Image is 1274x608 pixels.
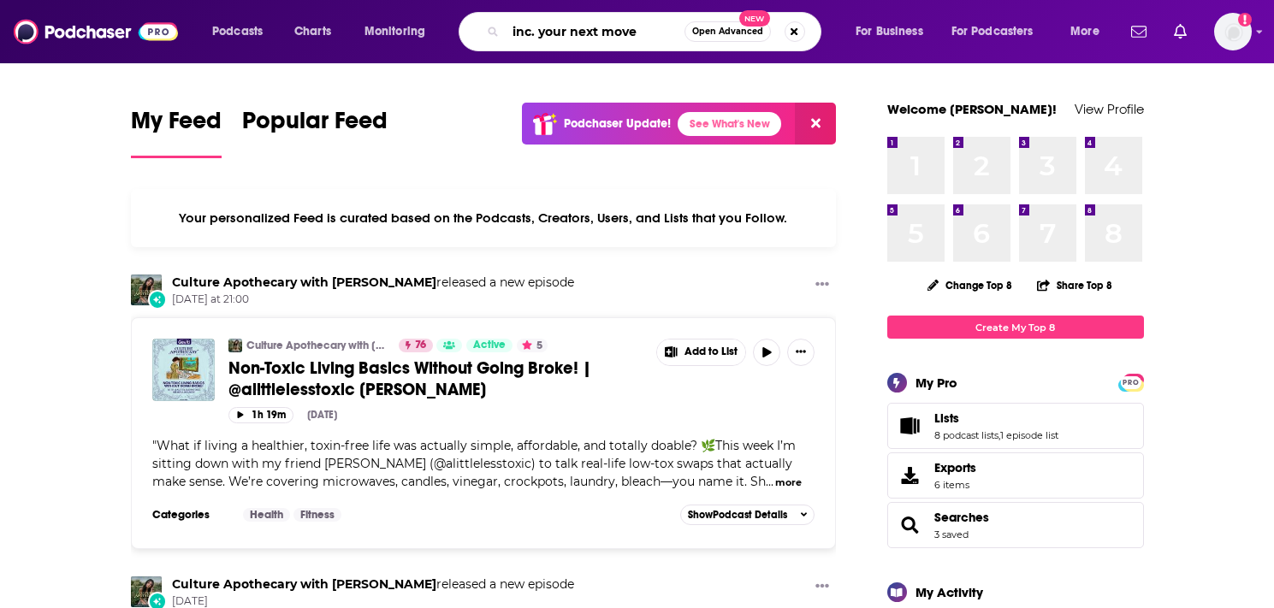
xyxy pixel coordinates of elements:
a: Show notifications dropdown [1167,17,1194,46]
button: Show More Button [809,576,836,598]
span: " [152,438,796,489]
button: open menu [940,18,1058,45]
a: See What's New [678,112,781,136]
div: Your personalized Feed is curated based on the Podcasts, Creators, Users, and Lists that you Follow. [131,189,837,247]
span: Active [473,337,506,354]
a: Popular Feed [242,106,388,158]
span: Exports [934,460,976,475]
button: Open AdvancedNew [684,21,771,42]
img: Culture Apothecary with Alex Clark [131,274,162,305]
a: Non-Toxic Living Basics Without Going Broke! | @alittlelesstoxic [PERSON_NAME] [228,357,644,400]
a: 8 podcast lists [934,429,998,441]
span: Show Podcast Details [688,509,787,521]
input: Search podcasts, credits, & more... [506,18,684,45]
span: Non-Toxic Living Basics Without Going Broke! | @alittlelesstoxic [PERSON_NAME] [228,357,591,400]
div: My Activity [916,584,983,600]
span: My Feed [131,106,222,145]
button: Show More Button [787,339,815,366]
a: Culture Apothecary with [PERSON_NAME] [246,339,388,352]
img: Culture Apothecary with Alex Clark [228,339,242,352]
span: 76 [415,337,426,354]
span: Open Advanced [692,27,763,36]
a: 3 saved [934,528,969,540]
a: Show notifications dropdown [1124,17,1153,46]
svg: Add a profile image [1238,13,1252,27]
a: Searches [893,513,927,537]
h3: released a new episode [172,274,574,291]
a: Exports [887,452,1144,499]
a: Health [243,508,290,522]
button: Change Top 8 [917,274,1023,296]
button: more [775,475,802,490]
a: PRO [1121,375,1141,388]
a: My Feed [131,106,222,158]
span: Searches [887,502,1144,548]
a: Culture Apothecary with Alex Clark [172,274,436,290]
button: 1h 19m [228,407,293,423]
span: Exports [893,463,927,487]
img: Podchaser - Follow, Share and Rate Podcasts [14,15,178,48]
span: , [998,429,1000,441]
button: Show More Button [809,274,836,296]
a: View Profile [1075,101,1144,117]
span: Popular Feed [242,106,388,145]
span: Logged in as SolComms [1214,13,1252,50]
span: Lists [934,410,959,426]
button: Show profile menu [1214,13,1252,50]
span: 6 items [934,479,976,491]
span: Charts [294,20,331,44]
span: For Business [856,20,923,44]
div: New Episode [148,290,167,309]
a: 1 episode list [1000,429,1058,441]
a: Create My Top 8 [887,316,1144,339]
button: open menu [353,18,447,45]
div: My Pro [916,375,957,391]
img: Culture Apothecary with Alex Clark [131,576,162,607]
a: Lists [893,414,927,438]
button: 5 [517,339,548,352]
span: More [1070,20,1099,44]
a: 76 [399,339,433,352]
img: Non-Toxic Living Basics Without Going Broke! | @alittlelesstoxic Shawna Holman [152,339,215,401]
a: Active [466,339,513,352]
span: New [739,10,770,27]
div: Search podcasts, credits, & more... [475,12,838,51]
a: Welcome [PERSON_NAME]! [887,101,1057,117]
h3: released a new episode [172,576,574,593]
span: Lists [887,403,1144,449]
a: Culture Apothecary with Alex Clark [172,576,436,592]
button: ShowPodcast Details [680,505,815,525]
button: open menu [200,18,285,45]
a: Charts [283,18,341,45]
span: Podcasts [212,20,263,44]
button: Share Top 8 [1036,269,1113,302]
span: For Podcasters [951,20,1034,44]
a: Lists [934,410,1058,426]
span: Add to List [684,345,738,358]
span: Monitoring [364,20,425,44]
button: open menu [844,18,945,45]
a: Searches [934,510,989,525]
img: User Profile [1214,13,1252,50]
span: What if living a healthier, toxin-free life was actually simple, affordable, and totally doable? ... [152,438,796,489]
div: [DATE] [307,409,337,421]
span: [DATE] at 21:00 [172,292,574,307]
button: Show More Button [657,339,746,365]
p: Podchaser Update! [564,116,671,131]
span: ... [766,474,773,489]
h3: Categories [152,508,229,522]
span: PRO [1121,376,1141,389]
button: open menu [1058,18,1121,45]
a: Fitness [293,508,341,522]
